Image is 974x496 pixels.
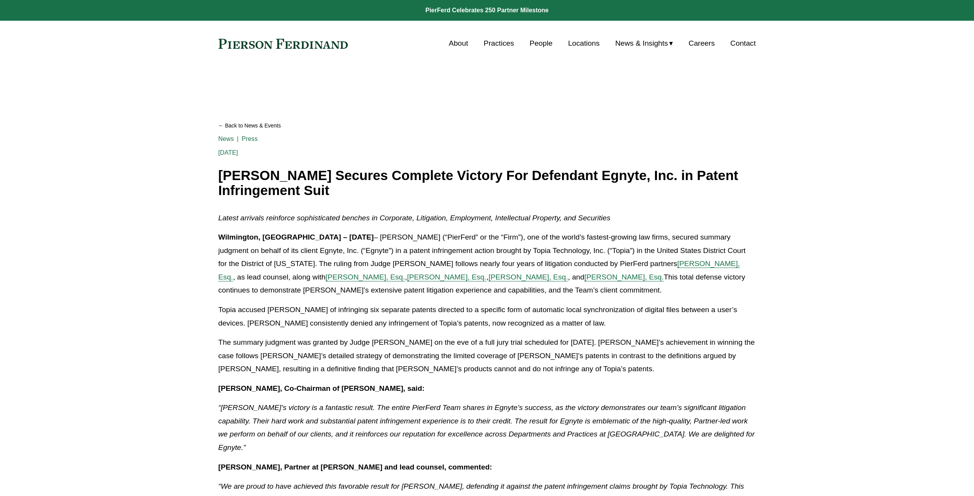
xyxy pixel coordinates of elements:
em: Latest arrivals reinforce sophisticated benches in Corporate, Litigation, Employment, Intellectua... [218,214,610,222]
a: Contact [730,36,756,51]
a: About [449,36,468,51]
a: Locations [568,36,600,51]
em: “[PERSON_NAME]’s victory is a fantastic result. The entire PierFerd Team shares in Egnyte’s succe... [218,403,757,451]
a: Careers [689,36,715,51]
a: [PERSON_NAME], Esq. [218,260,740,281]
a: People [529,36,552,51]
p: The summary judgment was granted by Judge [PERSON_NAME] on the eve of a full jury trial scheduled... [218,336,756,376]
p: – [PERSON_NAME] (“PierFerd” or the “Firm”), one of the world’s fastest-growing law firms, secured... [218,231,756,297]
strong: [PERSON_NAME], Co-Chairman of [PERSON_NAME], said: [218,384,425,392]
p: Topia accused [PERSON_NAME] of infringing six separate patents directed to a specific form of aut... [218,303,756,330]
a: Back to News & Events [218,119,756,132]
strong: [PERSON_NAME], Partner at [PERSON_NAME] and lead counsel, commented: [218,463,492,471]
a: News [218,136,234,142]
span: [DATE] [218,149,238,156]
a: folder dropdown [615,36,673,51]
a: [PERSON_NAME], Esq. [326,273,405,281]
a: Practices [484,36,514,51]
strong: Wilmington, [GEOGRAPHIC_DATA] – [DATE] [218,233,374,241]
a: [PERSON_NAME], Esq. [488,273,568,281]
span: News & Insights [615,37,668,50]
a: [PERSON_NAME], Esq. [407,273,486,281]
a: Press [241,136,258,142]
h1: [PERSON_NAME] Secures Complete Victory For Defendant Egnyte, Inc. in Patent Infringement Suit [218,168,756,198]
a: [PERSON_NAME], Esq. [584,273,664,281]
